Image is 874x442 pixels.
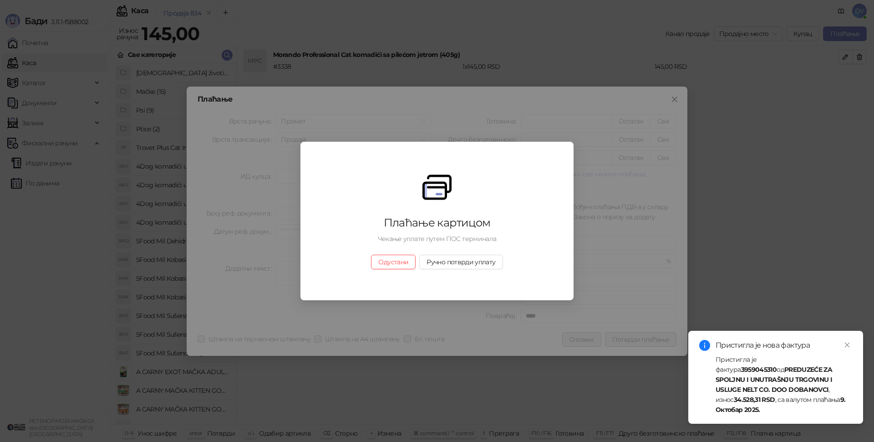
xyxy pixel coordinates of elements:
[716,340,852,351] div: Пристигла је нова фактура
[716,365,832,394] strong: PREDUZEĆE ZA SPOLJNU I UNUTRAŠNJU TRGOVINU I USLUGE NELT CO. DOO DOBANOVCI
[326,216,548,230] div: Плаћање картицом
[716,355,852,415] div: Пристигла је фактура од , износ , са валутом плаћања
[844,342,850,348] span: close
[842,340,852,350] a: Close
[326,234,548,244] div: Чекање уплате путем ПОС терминала
[741,365,777,374] strong: 3959045310
[734,396,775,404] strong: 34.528,31 RSD
[371,255,416,269] button: Одустани
[699,340,710,351] span: info-circle
[419,255,503,269] button: Ручно потврди уплату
